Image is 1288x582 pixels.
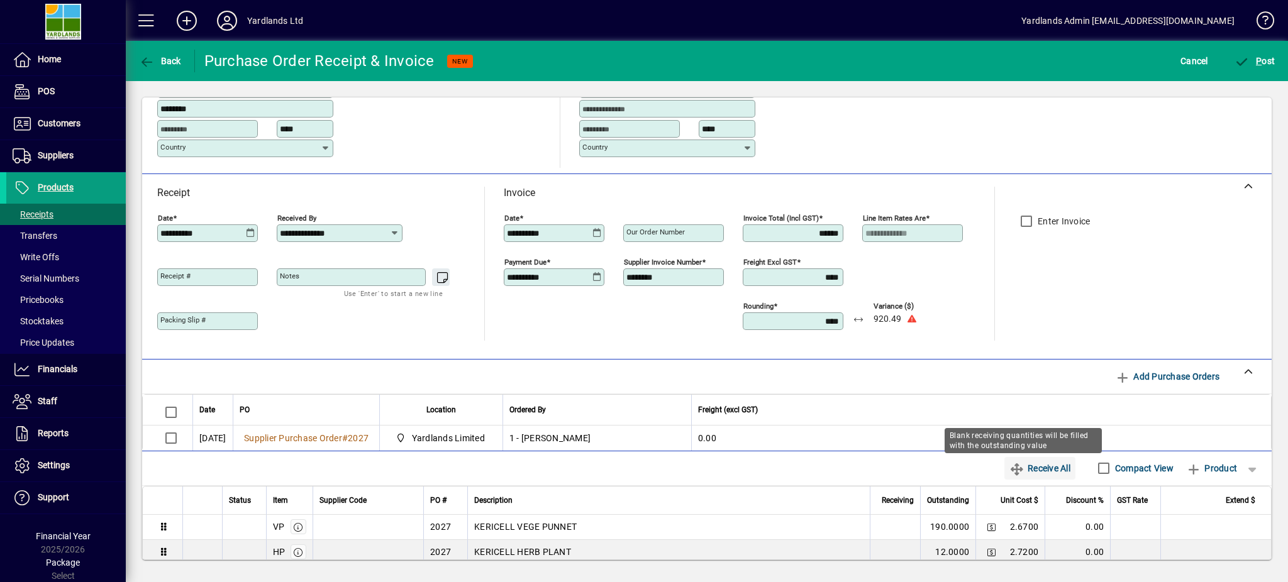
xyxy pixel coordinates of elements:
[36,531,91,541] span: Financial Year
[6,310,126,332] a: Stocktakes
[1235,56,1275,66] span: ost
[1035,215,1090,228] label: Enter Invoice
[344,286,443,300] mat-hint: Use 'Enter' to start a new line
[1231,50,1279,72] button: Post
[13,273,79,283] span: Serial Numbers
[1010,520,1039,533] span: 2.6700
[199,403,215,417] span: Date
[38,182,74,192] span: Products
[502,426,691,451] td: 1 - [PERSON_NAME]
[204,51,435,71] div: Purchase Order Receipt & Invoice
[743,302,774,310] mat-label: Rounding
[6,418,126,449] a: Reports
[698,403,758,417] span: Freight (excl GST)
[139,56,181,66] span: Back
[982,543,1000,561] button: Change Price Levels
[273,520,285,533] div: VP
[1004,457,1075,480] button: Receive All
[467,540,870,565] td: KERICELL HERB PLANT
[6,44,126,75] a: Home
[38,118,80,128] span: Customers
[1066,493,1104,507] span: Discount %
[13,231,57,241] span: Transfers
[38,150,74,160] span: Suppliers
[452,57,468,65] span: NEW
[240,403,373,417] div: PO
[920,515,975,540] td: 190.0000
[1001,493,1038,507] span: Unit Cost $
[160,143,186,151] mat-label: Country
[6,246,126,268] a: Write Offs
[6,140,126,172] a: Suppliers
[13,209,53,219] span: Receipts
[240,403,250,417] span: PO
[240,431,373,445] a: Supplier Purchase Order#2027
[509,403,546,417] span: Ordered By
[874,302,949,310] span: Variance ($)
[38,54,61,64] span: Home
[38,364,77,374] span: Financials
[1045,540,1110,565] td: 0.00
[743,214,819,222] mat-label: Invoice Total (incl GST)
[46,557,80,568] span: Package
[348,433,369,443] span: 2027
[6,450,126,481] a: Settings
[927,493,969,507] span: Outstanding
[1113,462,1174,475] label: Compact View
[38,492,69,502] span: Support
[38,396,57,406] span: Staff
[167,9,207,32] button: Add
[13,252,59,262] span: Write Offs
[6,204,126,225] a: Receipts
[504,258,547,266] mat-label: Payment due
[392,431,490,446] span: Yardlands Limited
[6,354,126,385] a: Financials
[423,515,467,540] td: 2027
[158,214,173,222] mat-label: Date
[1226,493,1255,507] span: Extend $
[1010,546,1039,558] span: 2.7200
[277,214,316,222] mat-label: Received by
[13,316,64,326] span: Stocktakes
[136,50,184,72] button: Back
[6,268,126,289] a: Serial Numbers
[430,493,447,507] span: PO #
[192,426,233,451] td: [DATE]
[13,295,64,305] span: Pricebooks
[920,540,975,565] td: 12.0000
[874,314,901,324] span: 920.49
[38,428,69,438] span: Reports
[6,482,126,513] a: Support
[160,316,206,324] mat-label: Packing Slip #
[698,403,1255,417] div: Freight (excl GST)
[1115,366,1219,387] span: Add Purchase Orders
[582,143,608,151] mat-label: Country
[863,214,926,222] mat-label: Line item rates are
[1256,56,1262,66] span: P
[6,108,126,140] a: Customers
[1045,515,1110,540] td: 0.00
[273,493,288,507] span: Item
[6,76,126,107] a: POS
[280,272,299,280] mat-label: Notes
[273,546,286,558] div: HP
[6,332,126,353] a: Price Updates
[1186,458,1237,478] span: Product
[160,272,191,280] mat-label: Receipt #
[126,50,195,72] app-page-header-button: Back
[1247,3,1272,43] a: Knowledge Base
[982,518,1000,535] button: Change Price Levels
[882,493,914,507] span: Receiving
[244,433,342,443] span: Supplier Purchase Order
[6,225,126,246] a: Transfers
[6,386,126,417] a: Staff
[945,428,1102,453] div: Blank receiving quantities will be filled with the outstanding value
[1117,493,1148,507] span: GST Rate
[624,258,702,266] mat-label: Supplier invoice number
[509,403,685,417] div: Ordered By
[38,460,70,470] span: Settings
[412,432,485,444] span: Yardlands Limited
[743,258,797,266] mat-label: Freight excl GST
[207,9,247,32] button: Profile
[6,289,126,310] a: Pricebooks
